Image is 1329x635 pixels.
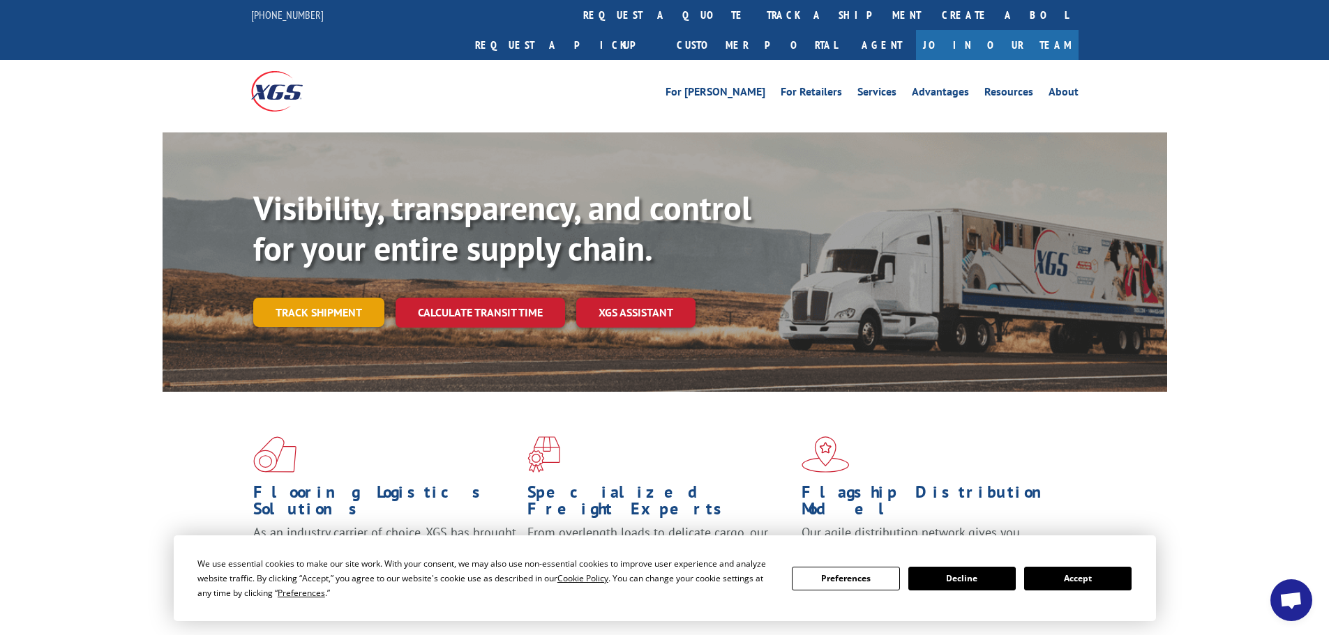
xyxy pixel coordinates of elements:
p: From overlength loads to delicate cargo, our experienced staff knows the best way to move your fr... [527,524,791,586]
h1: Flooring Logistics Solutions [253,484,517,524]
span: Our agile distribution network gives you nationwide inventory management on demand. [802,524,1058,557]
a: Agent [848,30,916,60]
h1: Flagship Distribution Model [802,484,1065,524]
b: Visibility, transparency, and control for your entire supply chain. [253,186,751,270]
a: Track shipment [253,298,384,327]
button: Decline [908,567,1016,590]
a: For Retailers [781,86,842,102]
a: Join Our Team [916,30,1079,60]
div: Cookie Consent Prompt [174,535,1156,621]
a: [PHONE_NUMBER] [251,8,324,22]
h1: Specialized Freight Experts [527,484,791,524]
img: xgs-icon-total-supply-chain-intelligence-red [253,436,296,473]
span: Preferences [278,587,325,599]
div: We use essential cookies to make our site work. With your consent, we may also use non-essential ... [197,556,775,600]
div: Open chat [1270,579,1312,621]
a: Services [857,86,896,102]
a: About [1049,86,1079,102]
a: XGS ASSISTANT [576,298,696,328]
a: Advantages [912,86,969,102]
img: xgs-icon-flagship-distribution-model-red [802,436,850,473]
a: Resources [984,86,1033,102]
span: Cookie Policy [557,572,608,584]
span: As an industry carrier of choice, XGS has brought innovation and dedication to flooring logistics... [253,524,516,574]
a: Request a pickup [465,30,666,60]
a: Customer Portal [666,30,848,60]
a: For [PERSON_NAME] [666,86,765,102]
img: xgs-icon-focused-on-flooring-red [527,436,560,473]
button: Accept [1024,567,1132,590]
button: Preferences [792,567,899,590]
a: Calculate transit time [396,298,565,328]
